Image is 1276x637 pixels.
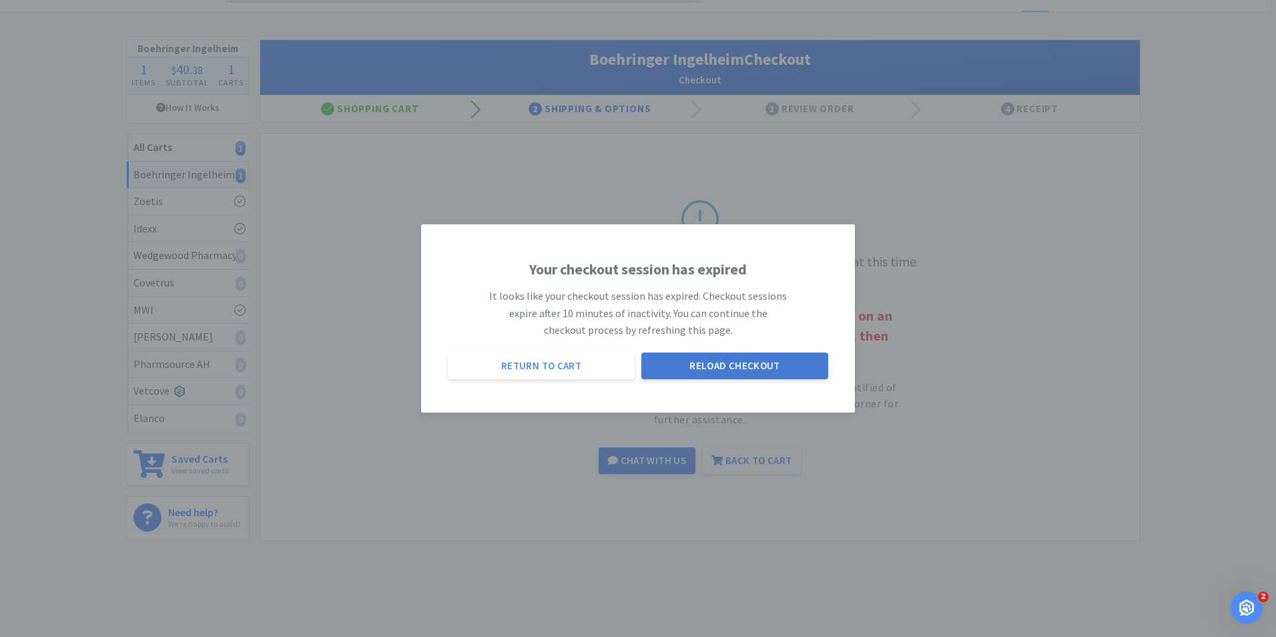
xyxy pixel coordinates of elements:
[448,353,635,379] button: Return to Cart
[488,281,788,353] p: It looks like your checkout session has expired. Checkout sessions expire after 10 minutes of ina...
[448,258,828,281] h1: Your checkout session has expired
[1258,592,1269,602] span: 2
[641,353,828,379] button: Reload Checkout
[1231,592,1263,624] iframe: Intercom live chat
